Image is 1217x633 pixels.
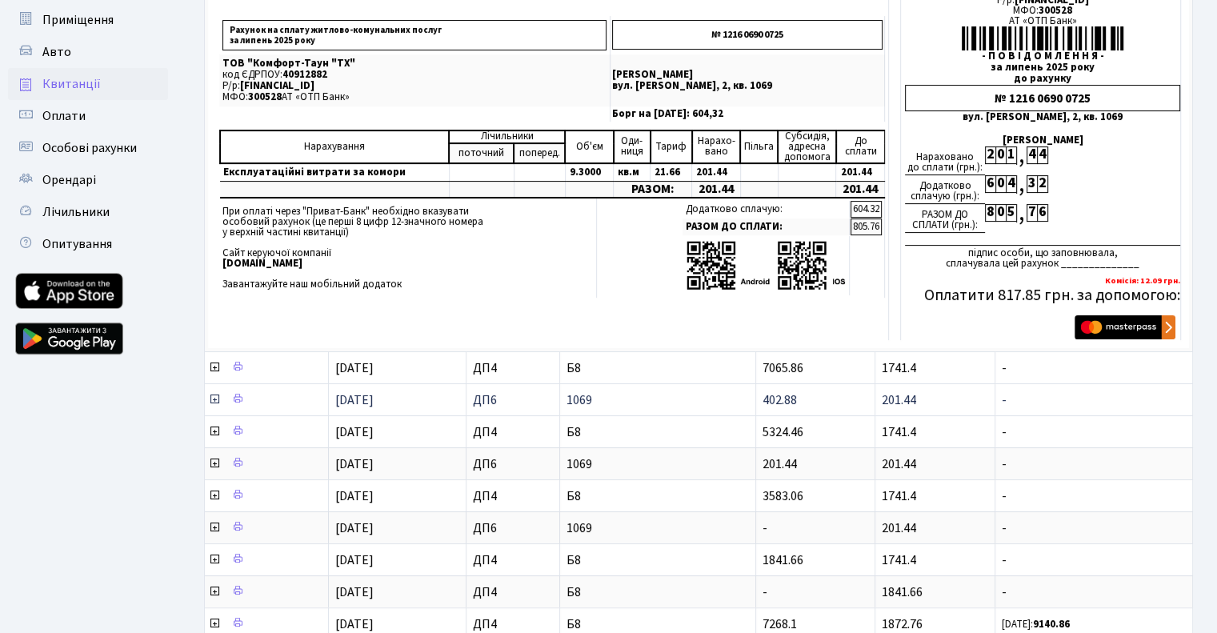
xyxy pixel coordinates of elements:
small: [DATE]: [1002,617,1070,631]
div: підпис особи, що заповнювала, сплачувала цей рахунок ______________ [905,245,1180,269]
td: Нарахо- вано [692,130,740,163]
td: 21.66 [651,163,692,182]
td: Лічильники [449,130,565,143]
span: 5324.46 [763,423,803,441]
span: [DATE] [335,455,374,473]
p: код ЄДРПОУ: [222,70,606,80]
td: Субсидія, адресна допомога [778,130,836,163]
span: 1841.66 [882,583,923,601]
span: 1872.76 [882,615,923,633]
div: № 1216 0690 0725 [905,85,1180,111]
div: АТ «ОТП Банк» [905,16,1180,26]
span: [DATE] [335,391,374,409]
div: 1 [1006,146,1016,164]
span: - [1002,554,1186,567]
span: Приміщення [42,11,114,29]
a: Квитанції [8,68,168,100]
p: вул. [PERSON_NAME], 2, кв. 1069 [612,81,883,91]
span: [DATE] [335,359,374,377]
div: 8 [985,204,995,222]
td: До cплати [836,130,885,163]
td: кв.м [614,163,651,182]
td: Оди- ниця [614,130,651,163]
td: РАЗОМ: [614,181,692,198]
div: вул. [PERSON_NAME], 2, кв. 1069 [905,112,1180,122]
span: 201.44 [882,519,916,537]
span: - [1002,394,1186,407]
div: , [1016,146,1027,165]
span: 1069 [566,458,749,471]
span: Орендарі [42,171,96,189]
span: - [763,519,767,537]
span: ДП6 [473,458,553,471]
td: Тариф [651,130,692,163]
td: РАЗОМ ДО СПЛАТИ: [683,218,850,235]
span: ДП6 [473,394,553,407]
span: [DATE] [335,487,374,505]
span: 201.44 [882,391,916,409]
td: 201.44 [692,181,740,198]
span: Лічильники [42,203,110,221]
a: Орендарі [8,164,168,196]
span: 1741.4 [882,487,916,505]
span: Б8 [566,586,749,599]
span: [DATE] [335,615,374,633]
div: 0 [995,204,1006,222]
p: Р/р: [222,81,606,91]
span: 1741.4 [882,359,916,377]
div: 7 [1027,204,1037,222]
span: - [1002,362,1186,375]
td: Нарахування [220,130,449,163]
span: Авто [42,43,71,61]
td: 604.32 [851,201,882,218]
span: 1841.66 [763,551,803,569]
div: 5 [1006,204,1016,222]
p: ТОВ "Комфорт-Таун "ТХ" [222,58,606,69]
span: 201.44 [882,455,916,473]
h5: Оплатити 817.85 грн. за допомогою: [905,286,1180,305]
span: ДП4 [473,554,553,567]
td: Пільга [740,130,778,163]
div: [PERSON_NAME] [905,135,1180,146]
div: 0 [995,175,1006,193]
span: [DATE] [335,583,374,601]
b: 9140.86 [1033,617,1070,631]
div: РАЗОМ ДО СПЛАТИ (грн.): [905,204,985,233]
td: При оплаті через "Приват-Банк" необхідно вказувати особовий рахунок (це перші 8 цифр 12-значного ... [219,198,596,297]
span: - [1002,426,1186,439]
span: [FINANCIAL_ID] [240,78,314,93]
p: Рахунок на сплату житлово-комунальних послуг за липень 2025 року [222,20,606,50]
a: Оплати [8,100,168,132]
td: 201.44 [836,163,885,182]
span: Квитанції [42,75,101,93]
a: Опитування [8,228,168,260]
span: Б8 [566,490,749,503]
div: 6 [985,175,995,193]
a: Приміщення [8,4,168,36]
td: 9.3000 [565,163,613,182]
div: до рахунку [905,74,1180,84]
div: 4 [1037,146,1047,164]
p: № 1216 0690 0725 [612,20,883,50]
div: Нараховано до сплати (грн.): [905,146,985,175]
span: 300528 [248,90,282,104]
td: 201.44 [692,163,740,182]
div: 3 [1027,175,1037,193]
a: Авто [8,36,168,68]
div: за липень 2025 року [905,62,1180,73]
td: 201.44 [836,181,885,198]
b: [DOMAIN_NAME] [222,256,302,270]
span: Б8 [566,618,749,631]
div: 2 [985,146,995,164]
p: Борг на [DATE]: 604,32 [612,109,883,119]
td: Експлуатаційні витрати за комори [220,163,449,182]
td: Об'єм [565,130,613,163]
span: - [1002,458,1186,471]
span: Б8 [566,362,749,375]
span: - [1002,490,1186,503]
span: - [1002,586,1186,599]
span: Б8 [566,554,749,567]
div: 0 [995,146,1006,164]
span: 201.44 [763,455,797,473]
td: 805.76 [851,218,882,235]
